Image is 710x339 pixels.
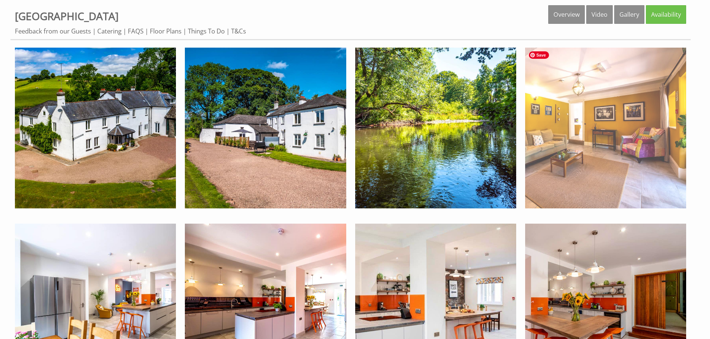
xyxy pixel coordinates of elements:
[355,48,516,208] img: Tranquil River Monnow near Monnow Valley Studio large holiday accommodation Monmouthshire www.bhh...
[185,48,346,208] img: Gravel driveway for friends and Family at Monnow Valley Studios holiday accommodation in Momouths...
[128,27,143,35] a: FAQS
[525,48,686,208] img: Warm atmosphere in the reception lounge at Monnow Valley Studios 11 bedroom holiday accommodation...
[150,27,182,35] a: Floor Plans
[231,27,246,35] a: T&Cs
[586,5,613,24] a: Video
[529,51,549,59] span: Save
[15,48,176,208] img: Beautiful detached self catering 11 bedroom holiday accommodation Monnow Valley Studio Monmouthsh...
[614,5,644,24] a: Gallery
[548,5,585,24] a: Overview
[15,27,91,35] a: Feedback from our Guests
[15,9,119,23] a: [GEOGRAPHIC_DATA]
[646,5,686,24] a: Availability
[188,27,225,35] a: Things To Do
[97,27,122,35] a: Catering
